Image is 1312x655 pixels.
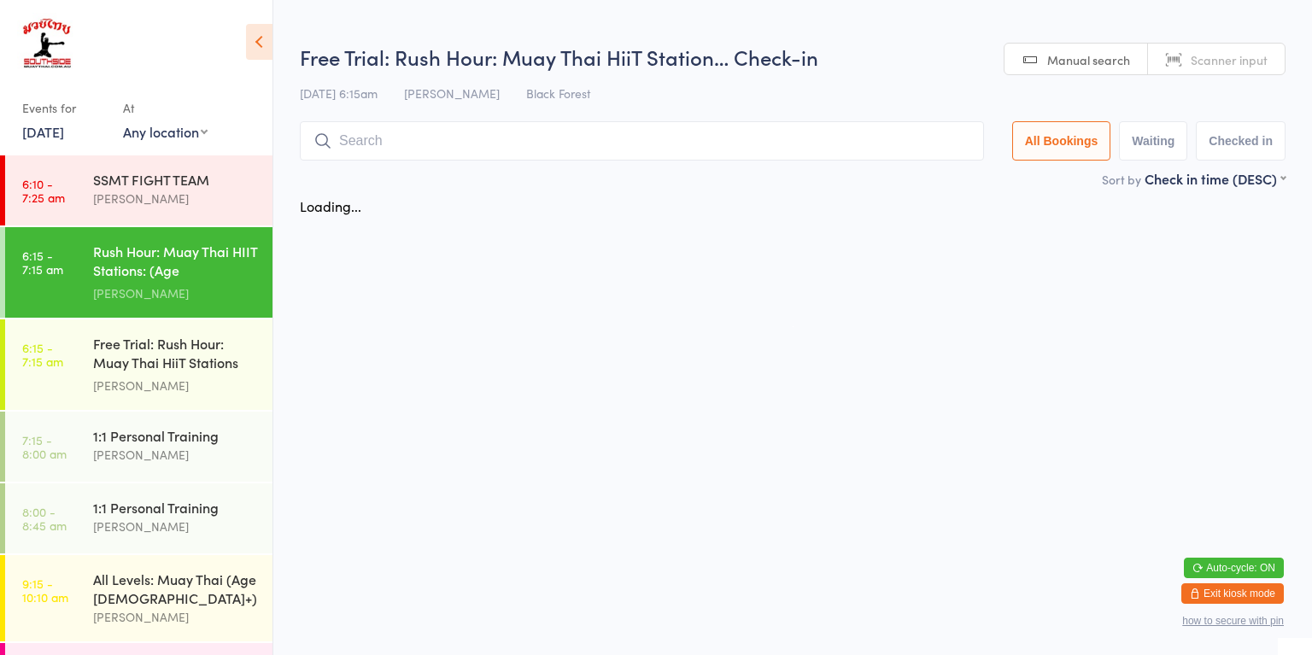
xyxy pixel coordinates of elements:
[93,570,258,607] div: All Levels: Muay Thai (Age [DEMOGRAPHIC_DATA]+)
[22,576,68,604] time: 9:15 - 10:10 am
[93,170,258,189] div: SSMT FIGHT TEAM
[93,376,258,395] div: [PERSON_NAME]
[1182,615,1284,627] button: how to secure with pin
[5,319,272,410] a: 6:15 -7:15 amFree Trial: Rush Hour: Muay Thai HiiT Stations (a...[PERSON_NAME]
[22,433,67,460] time: 7:15 - 8:00 am
[404,85,500,102] span: [PERSON_NAME]
[1191,51,1268,68] span: Scanner input
[1102,171,1141,188] label: Sort by
[1184,558,1284,578] button: Auto-cycle: ON
[22,505,67,532] time: 8:00 - 8:45 am
[300,43,1286,71] h2: Free Trial: Rush Hour: Muay Thai HiiT Station… Check-in
[93,607,258,627] div: [PERSON_NAME]
[300,196,361,215] div: Loading...
[1047,51,1130,68] span: Manual search
[123,122,208,141] div: Any location
[93,445,258,465] div: [PERSON_NAME]
[1012,121,1111,161] button: All Bookings
[5,155,272,225] a: 6:10 -7:25 amSSMT FIGHT TEAM[PERSON_NAME]
[300,121,984,161] input: Search
[93,284,258,303] div: [PERSON_NAME]
[93,189,258,208] div: [PERSON_NAME]
[123,94,208,122] div: At
[22,341,63,368] time: 6:15 - 7:15 am
[5,483,272,553] a: 8:00 -8:45 am1:1 Personal Training[PERSON_NAME]
[93,334,258,376] div: Free Trial: Rush Hour: Muay Thai HiiT Stations (a...
[22,94,106,122] div: Events for
[93,498,258,517] div: 1:1 Personal Training
[17,13,76,77] img: Southside Muay Thai & Fitness
[5,412,272,482] a: 7:15 -8:00 am1:1 Personal Training[PERSON_NAME]
[93,242,258,284] div: Rush Hour: Muay Thai HIIT Stations: (Age [DEMOGRAPHIC_DATA]+)
[526,85,590,102] span: Black Forest
[1119,121,1187,161] button: Waiting
[1181,583,1284,604] button: Exit kiosk mode
[1196,121,1286,161] button: Checked in
[93,426,258,445] div: 1:1 Personal Training
[300,85,378,102] span: [DATE] 6:15am
[22,249,63,276] time: 6:15 - 7:15 am
[5,227,272,318] a: 6:15 -7:15 amRush Hour: Muay Thai HIIT Stations: (Age [DEMOGRAPHIC_DATA]+)[PERSON_NAME]
[5,555,272,641] a: 9:15 -10:10 amAll Levels: Muay Thai (Age [DEMOGRAPHIC_DATA]+)[PERSON_NAME]
[22,177,65,204] time: 6:10 - 7:25 am
[22,122,64,141] a: [DATE]
[93,517,258,536] div: [PERSON_NAME]
[1145,169,1286,188] div: Check in time (DESC)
